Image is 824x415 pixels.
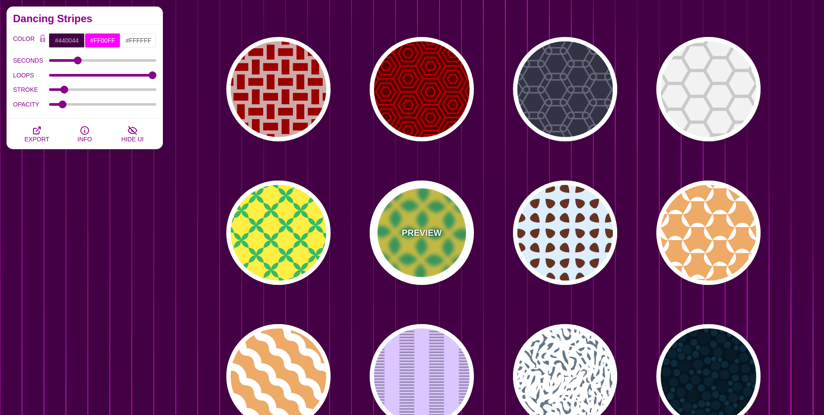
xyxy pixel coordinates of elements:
[121,136,143,143] span: HIDE UI
[226,181,331,285] button: leaves forming a diagonal pattern
[370,181,474,285] button: PREVIEWalternating leaves pattern
[109,119,156,149] button: HIDE UI
[513,37,617,141] button: outlined hexagon pattern forms chains
[24,136,49,143] span: EXPORT
[61,119,109,149] button: INFO
[13,15,156,22] h2: Dancing Stripes
[13,70,49,81] label: LOOPS
[656,37,761,141] button: hexagon honeycomb pattern
[13,84,49,95] label: STROKE
[77,136,92,143] span: INFO
[513,181,617,285] button: rotated seeds forming circular pattern
[370,37,474,141] button: hexagon in hexagon pattern
[13,55,49,66] label: SECONDS
[36,33,49,45] button: Color Lock
[226,37,331,141] button: alternating brick pattern
[13,119,61,149] button: EXPORT
[656,181,761,285] button: intersecting rounded triangle pattern
[13,99,49,110] label: OPACITY
[402,226,442,239] p: PREVIEW
[13,33,36,48] label: COLOR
